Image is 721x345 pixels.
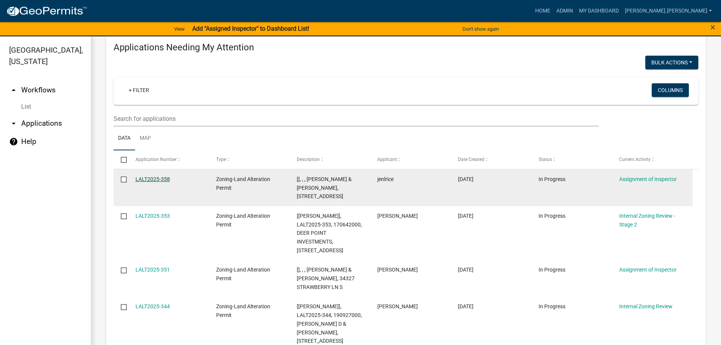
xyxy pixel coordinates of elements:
span: Rebecca [377,267,418,273]
span: In Progress [539,303,565,309]
a: Map [135,126,156,151]
a: + Filter [123,83,155,97]
span: Steven Westlund [377,303,418,309]
a: LALT2025-351 [135,267,170,273]
a: Assignment of Inspector [619,176,677,182]
span: In Progress [539,267,565,273]
datatable-header-cell: Date Created [451,150,531,169]
span: 06/16/2025 [458,303,473,309]
span: [Wayne Leitheiser], LALT2025-344, 190927000, DALLAS D & JACKIE L NESEMEIER, 24252 CO HWY 22 [297,303,362,344]
span: Application Number [135,157,177,162]
span: 07/22/2025 [458,176,473,182]
span: [], , , JAMES R & REBECCA A THIBERT, 34327 STRAWBERRY LN S [297,267,355,290]
a: Internal Zoning Review [619,303,673,309]
button: Bulk Actions [645,56,698,69]
span: Date Created [458,157,484,162]
a: View [171,23,188,35]
span: × [710,22,715,33]
span: Zoning-Land Alteration Permit [216,213,270,228]
datatable-header-cell: Select [114,150,128,169]
span: Current Activity [619,157,651,162]
a: LALT2025-358 [135,176,170,182]
a: LALT2025-344 [135,303,170,309]
span: Type [216,157,226,162]
span: jenlrice [377,176,394,182]
strong: Add "Assigned Inspector" to Dashboard List! [192,25,309,32]
datatable-header-cell: Status [531,150,612,169]
h4: Applications Needing My Attention [114,42,698,53]
button: Don't show again [459,23,502,35]
i: arrow_drop_down [9,119,18,128]
datatable-header-cell: Type [209,150,289,169]
span: Logan Matzke [377,213,418,219]
a: Internal Zoning Review - Stage 2 [619,213,675,228]
i: arrow_drop_up [9,86,18,95]
span: Zoning-Land Alteration Permit [216,303,270,318]
a: Admin [553,4,576,18]
span: 07/15/2025 [458,213,473,219]
span: [Wayne Leitheiser], LALT2025-353, 170642000, DEER POINT INVESTMENTS, 13714 DEER POINT RD [297,213,362,253]
datatable-header-cell: Current Activity [612,150,693,169]
datatable-header-cell: Applicant [370,150,451,169]
span: [], , , VALERIE L & JENNIFER L RICE, 12149 FERN BEACH DR [297,176,352,200]
span: Applicant [377,157,397,162]
a: Home [532,4,553,18]
a: LALT2025-353 [135,213,170,219]
a: Assignment of Inspector [619,267,677,273]
span: In Progress [539,176,565,182]
span: Zoning-Land Alteration Permit [216,267,270,281]
input: Search for applications [114,111,599,126]
button: Columns [652,83,689,97]
a: My Dashboard [576,4,622,18]
span: Status [539,157,552,162]
span: 07/07/2025 [458,267,473,273]
span: In Progress [539,213,565,219]
datatable-header-cell: Description [290,150,370,169]
span: Zoning-Land Alteration Permit [216,176,270,191]
a: [PERSON_NAME].[PERSON_NAME] [622,4,715,18]
i: help [9,137,18,146]
a: Data [114,126,135,151]
button: Close [710,23,715,32]
span: Description [297,157,320,162]
datatable-header-cell: Application Number [128,150,209,169]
